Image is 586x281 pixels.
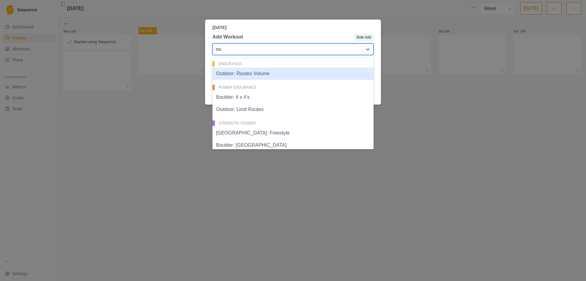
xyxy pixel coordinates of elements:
div: Outdoor: Routes Volume [212,68,374,80]
p: Add Workout [212,33,243,41]
div: Power Endurance [212,85,374,90]
div: Boulder: [GEOGRAPHIC_DATA] [212,139,374,151]
p: [DATE] [212,24,374,31]
div: Boulder: 4 x 4's [212,91,374,103]
div: Outdoor: Limit Routes [212,103,374,116]
div: [GEOGRAPHIC_DATA]: Freestyle [212,127,374,139]
div: Strength / Power [212,120,374,126]
button: Bulk Add [354,34,374,41]
div: Endurance [212,61,374,67]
